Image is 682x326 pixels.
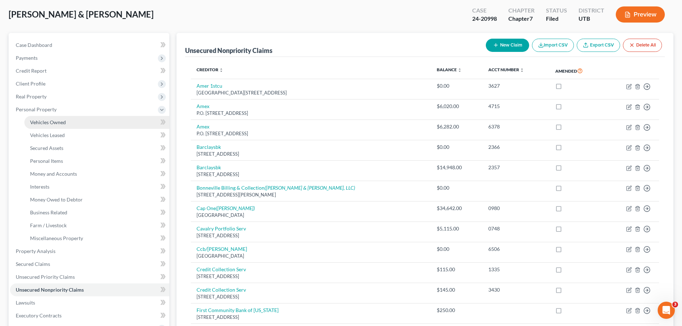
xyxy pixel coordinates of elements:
div: 4715 [488,103,543,110]
a: Cap One([PERSON_NAME]) [197,205,255,211]
div: 3627 [488,82,543,89]
a: Property Analysis [10,245,169,258]
span: Vehicles Owned [30,119,66,125]
a: Vehicles Leased [24,129,169,142]
div: District [579,6,604,15]
span: 7 [529,15,533,22]
span: Secured Assets [30,145,63,151]
a: Export CSV [577,39,620,52]
div: 3430 [488,286,543,293]
a: Vehicles Owned [24,116,169,129]
iframe: Intercom live chat [658,302,675,319]
div: Filed [546,15,567,23]
div: $0.00 [437,245,477,253]
a: Business Related [24,206,169,219]
div: 0748 [488,225,543,232]
a: Lawsuits [10,296,169,309]
div: $0.00 [437,143,477,151]
a: Credit Report [10,64,169,77]
span: Credit Report [16,68,47,74]
div: $115.00 [437,266,477,273]
div: $14,948.00 [437,164,477,171]
div: $0.00 [437,82,477,89]
div: $145.00 [437,286,477,293]
span: Lawsuits [16,300,35,306]
div: 0980 [488,205,543,212]
a: Personal Items [24,155,169,167]
th: Amended [550,63,605,79]
span: Interests [30,184,49,190]
i: unfold_more [520,68,524,72]
span: Farm / Livestock [30,222,67,228]
a: First Community Bank of [US_STATE] [197,307,279,313]
div: $34,642.00 [437,205,477,212]
div: $0.00 [437,184,477,191]
span: Personal Items [30,158,63,164]
button: New Claim [486,39,529,52]
span: 3 [672,302,678,307]
span: Business Related [30,209,67,215]
span: Executory Contracts [16,312,62,318]
div: Status [546,6,567,15]
div: [STREET_ADDRESS] [197,232,425,239]
div: Case [472,6,497,15]
div: [GEOGRAPHIC_DATA][STREET_ADDRESS] [197,89,425,96]
div: [STREET_ADDRESS][PERSON_NAME] [197,191,425,198]
span: Property Analysis [16,248,55,254]
div: 2366 [488,143,543,151]
span: Money and Accounts [30,171,77,177]
div: 2357 [488,164,543,171]
div: $6,020.00 [437,103,477,110]
a: Balance unfold_more [437,67,462,72]
i: unfold_more [458,68,462,72]
div: [GEOGRAPHIC_DATA] [197,212,425,219]
i: unfold_more [219,68,223,72]
a: Money Owed to Debtor [24,193,169,206]
span: Unsecured Nonpriority Claims [16,287,84,293]
span: Real Property [16,93,47,99]
div: $6,282.00 [437,123,477,130]
span: Miscellaneous Property [30,235,83,241]
span: [PERSON_NAME] & [PERSON_NAME] [9,9,154,19]
span: Payments [16,55,38,61]
div: [STREET_ADDRESS] [197,151,425,157]
div: $250.00 [437,307,477,314]
div: 6506 [488,245,543,253]
span: Money Owed to Debtor [30,196,83,203]
a: Money and Accounts [24,167,169,180]
div: 24-20998 [472,15,497,23]
span: Client Profile [16,81,45,87]
span: Vehicles Leased [30,132,65,138]
div: Chapter [508,6,535,15]
a: Ccb/[PERSON_NAME] [197,246,247,252]
a: Miscellaneous Property [24,232,169,245]
div: [GEOGRAPHIC_DATA] [197,253,425,259]
div: Unsecured Nonpriority Claims [185,46,272,55]
a: Case Dashboard [10,39,169,52]
a: Amex [197,103,209,109]
div: 1335 [488,266,543,273]
div: [STREET_ADDRESS] [197,171,425,178]
button: Delete All [623,39,662,52]
a: Credit Collection Serv [197,287,246,293]
a: Cavalry Portfolio Serv [197,225,246,232]
button: Import CSV [532,39,574,52]
span: Personal Property [16,106,57,112]
div: $5,115.00 [437,225,477,232]
a: Amer 1stcu [197,83,222,89]
div: P.O. [STREET_ADDRESS] [197,110,425,117]
div: 6378 [488,123,543,130]
a: Farm / Livestock [24,219,169,232]
a: Amex [197,123,209,130]
a: Barclaysbk [197,144,221,150]
span: Case Dashboard [16,42,52,48]
div: UTB [579,15,604,23]
span: Unsecured Priority Claims [16,274,75,280]
div: [STREET_ADDRESS] [197,314,425,321]
div: P.O. [STREET_ADDRESS] [197,130,425,137]
a: Secured Assets [24,142,169,155]
a: Unsecured Priority Claims [10,271,169,283]
div: Chapter [508,15,535,23]
a: Credit Collection Serv [197,266,246,272]
button: Preview [616,6,665,23]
